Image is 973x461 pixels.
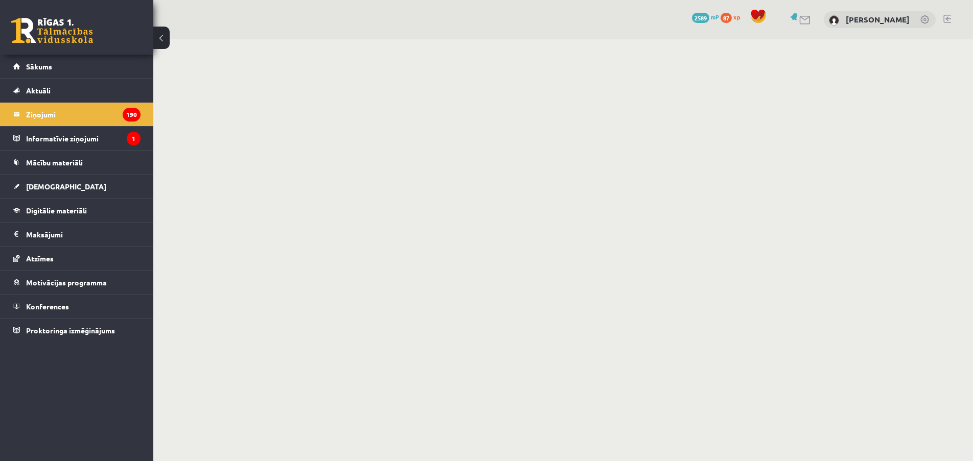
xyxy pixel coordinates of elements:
span: [DEMOGRAPHIC_DATA] [26,182,106,191]
legend: Informatīvie ziņojumi [26,127,141,150]
a: Sākums [13,55,141,78]
a: Ziņojumi190 [13,103,141,126]
a: Maksājumi [13,223,141,246]
span: Aktuāli [26,86,51,95]
a: [DEMOGRAPHIC_DATA] [13,175,141,198]
span: mP [711,13,719,21]
a: [PERSON_NAME] [846,14,910,25]
a: Digitālie materiāli [13,199,141,222]
legend: Ziņojumi [26,103,141,126]
span: Sākums [26,62,52,71]
span: xp [733,13,740,21]
a: Konferences [13,295,141,318]
a: Aktuāli [13,79,141,102]
a: Proktoringa izmēģinājums [13,319,141,342]
a: 2589 mP [692,13,719,21]
i: 1 [127,132,141,145]
a: Mācību materiāli [13,151,141,174]
a: Rīgas 1. Tālmācības vidusskola [11,18,93,43]
span: Konferences [26,302,69,311]
span: Digitālie materiāli [26,206,87,215]
span: Proktoringa izmēģinājums [26,326,115,335]
span: Atzīmes [26,254,54,263]
a: Informatīvie ziņojumi1 [13,127,141,150]
a: 87 xp [721,13,745,21]
span: Motivācijas programma [26,278,107,287]
a: Atzīmes [13,247,141,270]
span: Mācību materiāli [26,158,83,167]
span: 2589 [692,13,709,23]
span: 87 [721,13,732,23]
legend: Maksājumi [26,223,141,246]
i: 190 [123,108,141,122]
img: Mārcis Elmārs Ašmanis [829,15,839,26]
a: Motivācijas programma [13,271,141,294]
